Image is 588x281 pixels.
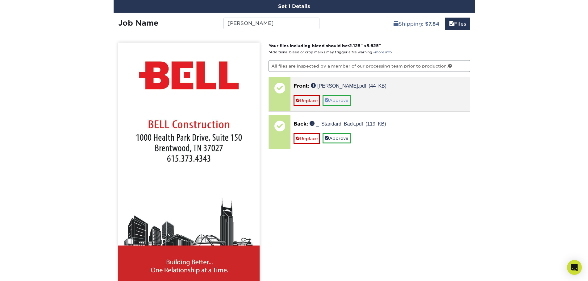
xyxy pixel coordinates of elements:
span: Back: [294,121,308,127]
span: 2.125 [349,43,361,48]
span: files [449,21,454,27]
a: Replace [294,133,320,144]
a: more info [375,50,392,54]
a: Approve [323,133,351,143]
div: Open Intercom Messenger [567,260,582,275]
strong: Job Name [118,19,158,27]
input: Enter a job name [223,18,319,29]
span: Front: [294,83,309,89]
small: *Additional bleed or crop marks may trigger a file warning – [269,50,392,54]
a: Approve [323,95,351,105]
b: : $7.84 [422,21,440,27]
strong: Your files including bleed should be: " x " [269,43,381,48]
a: Shipping: $7.84 [390,18,444,30]
a: [PERSON_NAME].pdf (44 KB) [311,83,386,88]
div: Set 1 Details [114,0,475,13]
a: Replace [294,95,320,106]
p: All files are inspected by a member of our processing team prior to production. [269,60,470,72]
span: shipping [394,21,398,27]
a: _ Standard Back.pdf (119 KB) [310,121,386,126]
span: 3.625 [366,43,379,48]
a: Files [445,18,470,30]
